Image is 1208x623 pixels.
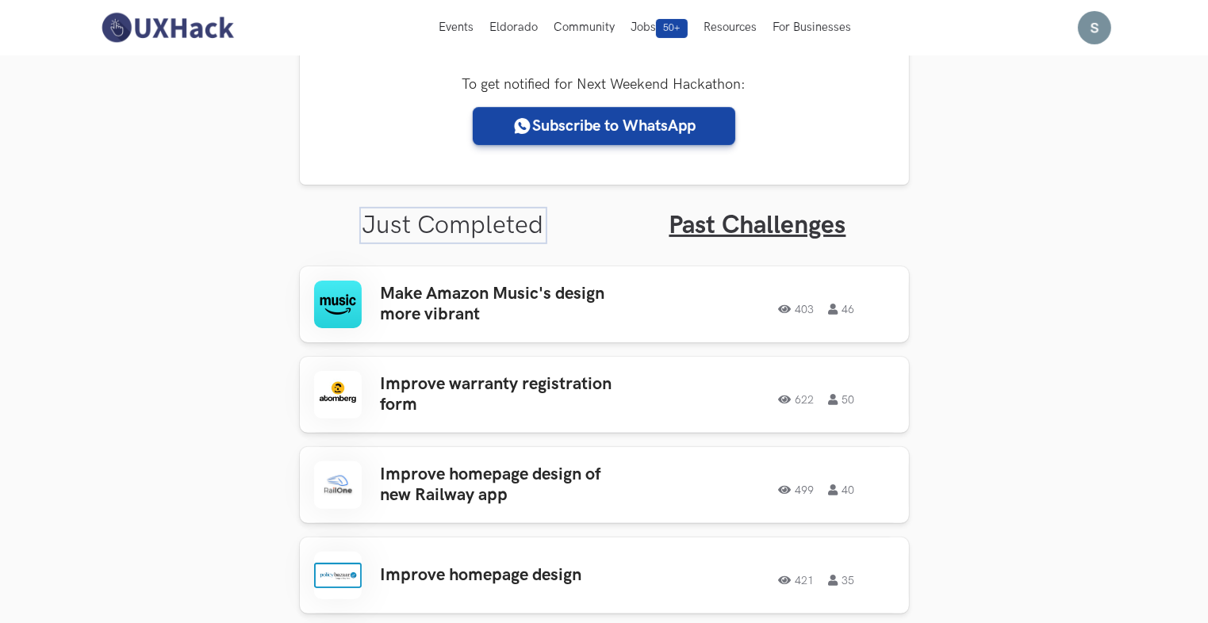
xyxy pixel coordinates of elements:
h3: Improve warranty registration form [381,374,628,416]
img: UXHack-logo.png [97,11,238,44]
span: 35 [829,575,855,586]
img: Your profile pic [1078,11,1111,44]
a: Improve homepage design of new Railway app49940 [300,447,909,523]
a: Improve homepage design42135 [300,537,909,613]
a: Improve warranty registration form62250 [300,357,909,433]
h3: Make Amazon Music's design more vibrant [381,284,628,326]
span: 403 [779,304,815,315]
span: 421 [779,575,815,586]
span: 622 [779,394,815,405]
a: Just Completed [362,210,544,241]
ul: Tabs Interface [300,185,909,241]
span: 40 [829,484,855,495]
h3: Improve homepage design of new Railway app [381,464,628,506]
h3: Improve homepage design [381,565,628,586]
a: Subscribe to WhatsApp [473,107,735,145]
span: 50+ [656,19,688,38]
label: To get notified for Next Weekend Hackathon: [462,76,746,93]
span: 50 [829,394,855,405]
a: Past Challenges [669,210,846,241]
a: Make Amazon Music's design more vibrant40346 [300,266,909,342]
span: 46 [829,304,855,315]
span: 499 [779,484,815,495]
